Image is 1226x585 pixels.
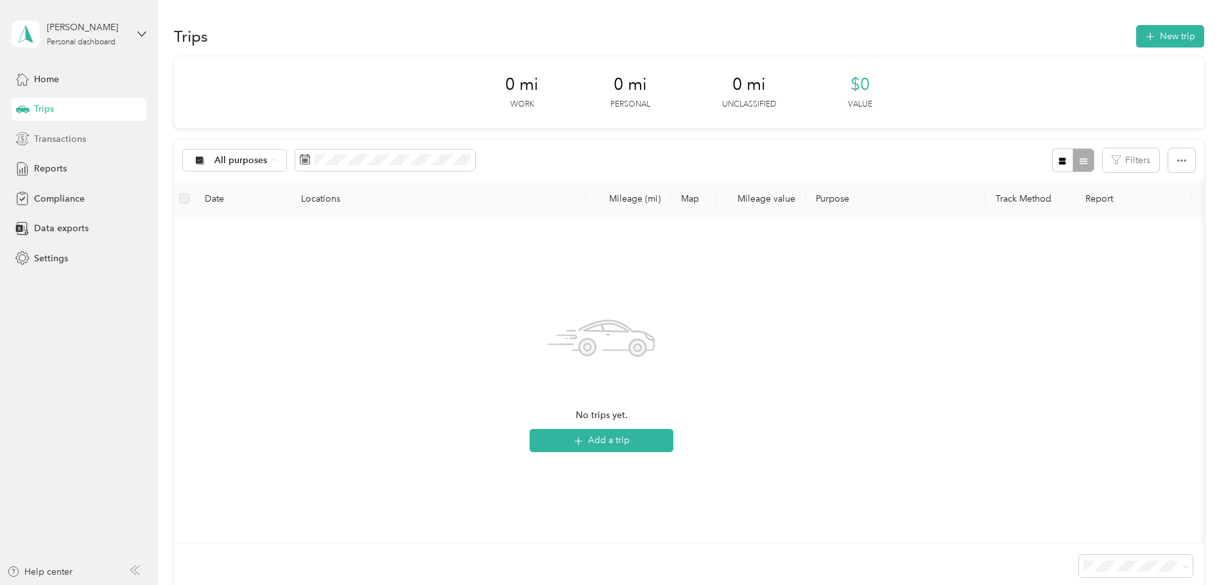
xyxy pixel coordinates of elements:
[34,192,85,205] span: Compliance
[510,99,534,110] p: Work
[530,429,673,452] button: Add a trip
[806,181,985,216] th: Purpose
[34,222,89,235] span: Data exports
[1103,148,1159,172] button: Filters
[34,102,54,116] span: Trips
[34,73,59,86] span: Home
[848,99,872,110] p: Value
[716,181,806,216] th: Mileage value
[47,21,127,34] div: [PERSON_NAME]
[576,408,628,423] span: No trips yet.
[34,252,68,265] span: Settings
[1136,25,1204,48] button: New trip
[291,181,586,216] th: Locations
[34,162,67,175] span: Reports
[722,99,776,110] p: Unclassified
[671,181,716,216] th: Map
[1075,181,1192,216] th: Report
[7,565,73,579] button: Help center
[732,74,766,95] span: 0 mi
[985,181,1075,216] th: Track Method
[214,156,268,165] span: All purposes
[610,99,650,110] p: Personal
[47,39,116,46] div: Personal dashboard
[586,181,671,216] th: Mileage (mi)
[194,181,291,216] th: Date
[1154,513,1226,585] iframe: Everlance-gr Chat Button Frame
[505,74,539,95] span: 0 mi
[850,74,870,95] span: $0
[614,74,647,95] span: 0 mi
[34,132,86,146] span: Transactions
[174,30,208,43] h1: Trips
